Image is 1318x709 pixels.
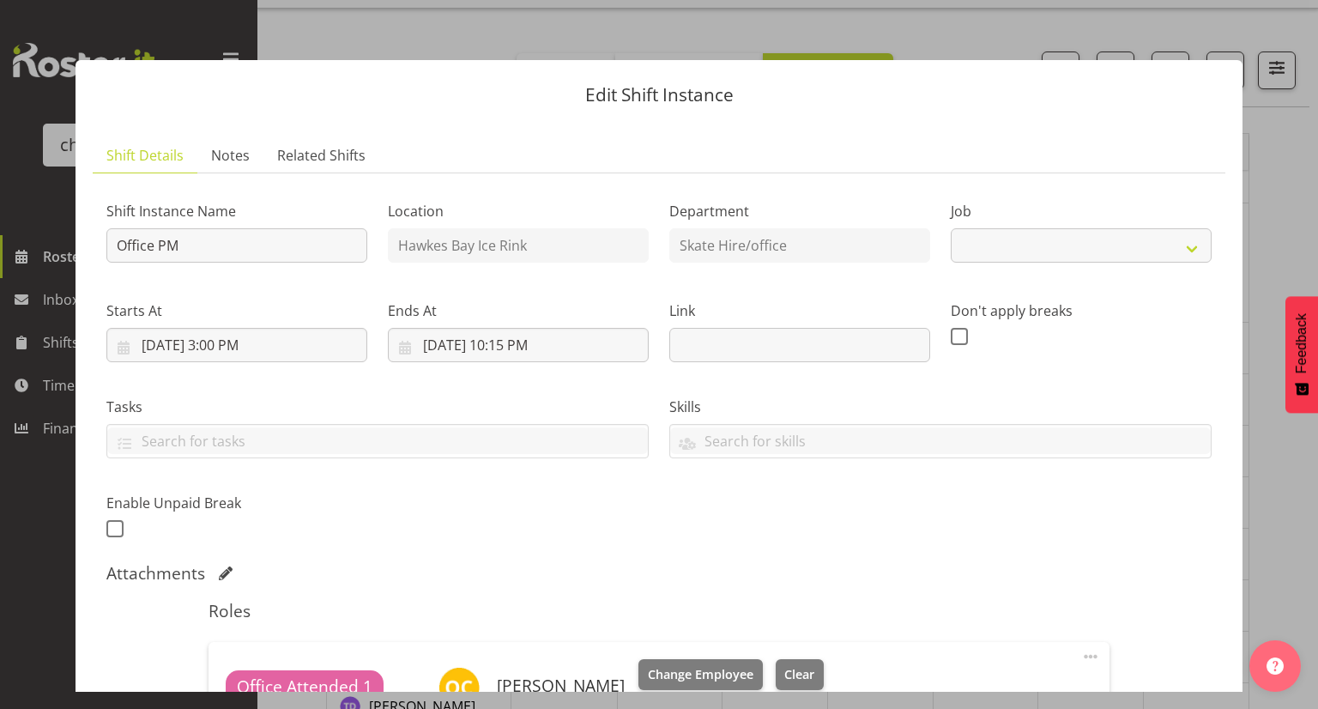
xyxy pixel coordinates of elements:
input: Search for tasks [107,427,648,454]
span: Change Employee [648,665,753,684]
label: Don't apply breaks [951,300,1212,321]
input: Click to select... [106,328,367,362]
input: Search for skills [670,427,1211,454]
label: Job [951,201,1212,221]
label: Starts At [106,300,367,321]
span: Clear [784,665,814,684]
span: Office Attended 1 [237,675,372,700]
label: Link [669,300,930,321]
label: Shift Instance Name [106,201,367,221]
input: Shift Instance Name [106,228,367,263]
h5: Attachments [106,563,205,584]
label: Ends At [388,300,649,321]
button: Clear [776,659,825,690]
span: Shift Details [106,145,184,166]
label: Skills [669,397,1212,417]
span: Notes [211,145,250,166]
button: Change Employee [638,659,763,690]
img: ollie-cameron11372.jpg [438,667,480,708]
input: Click to select... [388,328,649,362]
label: Location [388,201,649,221]
button: Feedback - Show survey [1285,296,1318,413]
span: Related Shifts [277,145,366,166]
label: Tasks [106,397,649,417]
p: Edit Shift Instance [93,86,1225,104]
img: help-xxl-2.png [1267,657,1284,675]
label: Enable Unpaid Break [106,493,367,513]
h6: [PERSON_NAME] [497,676,625,695]
h5: Roles [209,601,1109,621]
label: Department [669,201,930,221]
span: Feedback [1294,313,1309,373]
